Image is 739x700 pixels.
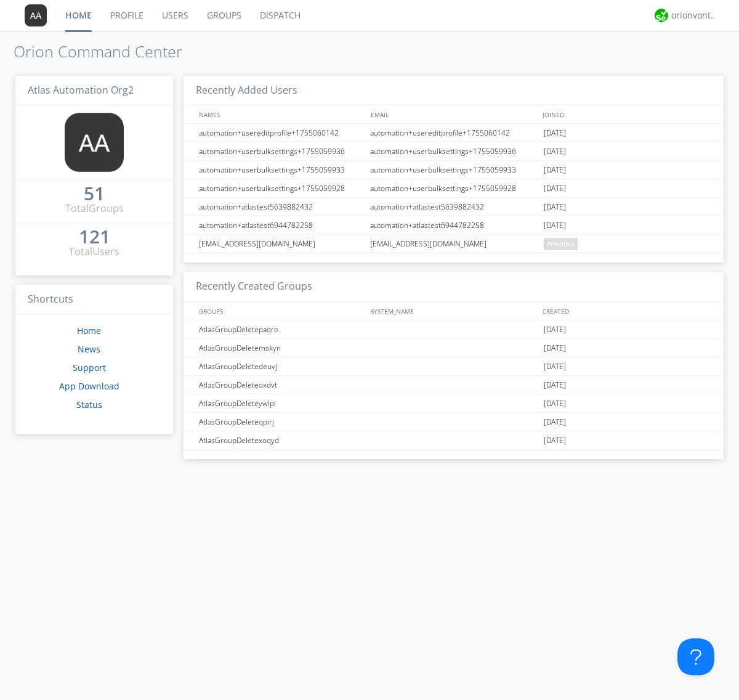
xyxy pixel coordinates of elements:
div: AtlasGroupDeletedeuvj [196,357,366,375]
a: AtlasGroupDeleteywlpi[DATE] [184,394,724,413]
div: AtlasGroupDeletexoqyd [196,431,366,449]
div: automation+atlastest5639882432 [367,198,541,216]
div: 121 [79,230,110,243]
div: automation+atlastest6944782258 [367,216,541,234]
a: automation+usereditprofile+1755060142automation+usereditprofile+1755060142[DATE] [184,124,724,142]
div: EMAIL [368,105,539,123]
div: AtlasGroupDeletepaqro [196,320,366,338]
div: JOINED [539,105,712,123]
div: SYSTEM_NAME [368,302,539,320]
a: 51 [84,187,105,201]
div: Total Users [69,245,119,259]
span: [DATE] [544,320,566,339]
a: automation+userbulksettings+1755059928automation+userbulksettings+1755059928[DATE] [184,179,724,198]
span: [DATE] [544,198,566,216]
a: AtlasGroupDeleteoxdvt[DATE] [184,376,724,394]
a: automation+userbulksettings+1755059936automation+userbulksettings+1755059936[DATE] [184,142,724,161]
span: [DATE] [544,431,566,450]
div: AtlasGroupDeleteywlpi [196,394,366,412]
div: [EMAIL_ADDRESS][DOMAIN_NAME] [196,235,366,253]
div: automation+userbulksettings+1755059936 [196,142,366,160]
span: [DATE] [544,339,566,357]
span: [DATE] [544,161,566,179]
img: 373638.png [25,4,47,26]
div: automation+userbulksettings+1755059936 [367,142,541,160]
a: Home [77,325,101,336]
span: [DATE] [544,142,566,161]
a: AtlasGroupDeleteqpirj[DATE] [184,413,724,431]
div: AtlasGroupDeleteqpirj [196,413,366,431]
div: orionvontas+atlas+automation+org2 [671,9,717,22]
h3: Shortcuts [15,285,173,315]
a: automation+userbulksettings+1755059933automation+userbulksettings+1755059933[DATE] [184,161,724,179]
a: AtlasGroupDeletedeuvj[DATE] [184,357,724,376]
div: automation+userbulksettings+1755059933 [367,161,541,179]
img: 373638.png [65,113,124,172]
div: Total Groups [65,201,124,216]
div: automation+atlastest5639882432 [196,198,366,216]
a: App Download [59,380,119,392]
div: automation+userbulksettings+1755059933 [196,161,366,179]
a: News [78,343,100,355]
a: [EMAIL_ADDRESS][DOMAIN_NAME][EMAIL_ADDRESS][DOMAIN_NAME]pending [184,235,724,253]
span: [DATE] [544,216,566,235]
span: [DATE] [544,376,566,394]
div: automation+atlastest6944782258 [196,216,366,234]
span: [DATE] [544,413,566,431]
a: AtlasGroupDeletexoqyd[DATE] [184,431,724,450]
a: Status [76,399,102,410]
div: 51 [84,187,105,200]
span: pending [544,238,578,250]
span: [DATE] [544,394,566,413]
iframe: Toggle Customer Support [677,638,714,675]
div: [EMAIL_ADDRESS][DOMAIN_NAME] [367,235,541,253]
div: automation+userbulksettings+1755059928 [196,179,366,197]
div: NAMES [196,105,365,123]
span: Atlas Automation Org2 [28,83,134,97]
a: automation+atlastest6944782258automation+atlastest6944782258[DATE] [184,216,724,235]
div: automation+usereditprofile+1755060142 [196,124,366,142]
h3: Recently Added Users [184,76,724,106]
a: Support [73,362,106,373]
a: AtlasGroupDeletemskyn[DATE] [184,339,724,357]
img: 29d36aed6fa347d5a1537e7736e6aa13 [655,9,668,22]
a: automation+atlastest5639882432automation+atlastest5639882432[DATE] [184,198,724,216]
div: CREATED [539,302,712,320]
span: [DATE] [544,124,566,142]
div: AtlasGroupDeletemskyn [196,339,366,357]
span: [DATE] [544,179,566,198]
a: AtlasGroupDeletepaqro[DATE] [184,320,724,339]
div: GROUPS [196,302,365,320]
h3: Recently Created Groups [184,272,724,302]
a: 121 [79,230,110,245]
div: AtlasGroupDeleteoxdvt [196,376,366,394]
div: automation+userbulksettings+1755059928 [367,179,541,197]
div: automation+usereditprofile+1755060142 [367,124,541,142]
span: [DATE] [544,357,566,376]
